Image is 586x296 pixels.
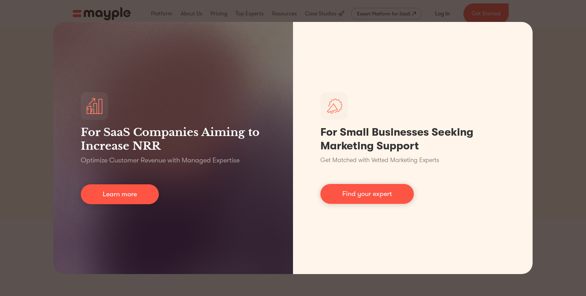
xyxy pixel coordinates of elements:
h1: For Small Businesses Seeking Marketing Support [320,125,505,153]
a: Find your expert [320,184,414,204]
p: Optimize Customer Revenue with Managed Expertise [81,156,240,165]
h3: For SaaS Companies Aiming to Increase NRR [81,125,266,153]
p: Get Matched with Vetted Marketing Experts [320,156,439,165]
a: Learn more [81,184,159,204]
